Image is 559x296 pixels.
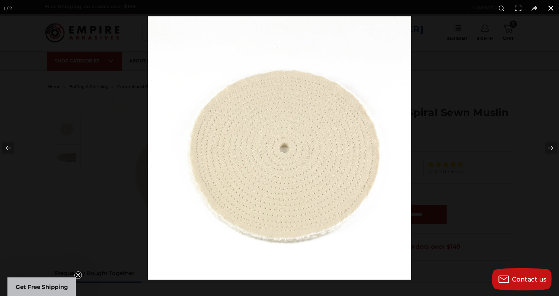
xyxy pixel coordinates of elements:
[148,16,411,280] img: 8_inch_-_20_Ply_spiral_sewn_buffing_wheel__80645.1570197222.jpg
[533,129,559,167] button: Next (arrow right)
[74,271,82,279] button: Close teaser
[492,268,552,290] button: Contact us
[7,277,76,296] div: Get Free ShippingClose teaser
[16,283,68,290] span: Get Free Shipping
[512,276,547,283] span: Contact us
